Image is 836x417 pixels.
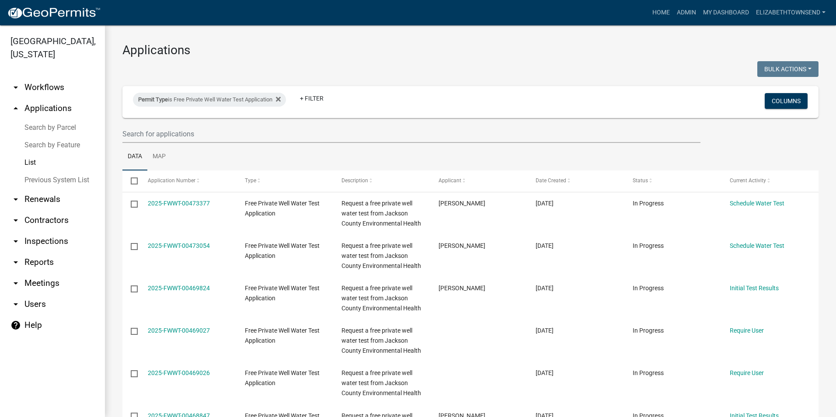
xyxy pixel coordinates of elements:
[245,177,256,184] span: Type
[122,43,819,58] h3: Applications
[439,242,485,249] span: KEISHA BRUNS
[293,90,331,106] a: + Filter
[730,327,764,334] a: Require User
[148,327,210,334] a: 2025-FWWT-00469027
[536,285,554,292] span: 08/27/2025
[10,278,21,288] i: arrow_drop_down
[649,4,673,21] a: Home
[236,170,333,191] datatable-header-cell: Type
[633,369,664,376] span: In Progress
[333,170,430,191] datatable-header-cell: Description
[245,327,320,344] span: Free Private Well Water Test Application
[721,170,819,191] datatable-header-cell: Current Activity
[10,320,21,330] i: help
[430,170,527,191] datatable-header-cell: Applicant
[341,200,421,227] span: Request a free private well water test from Jackson County Environmental Health
[10,194,21,205] i: arrow_drop_down
[10,236,21,247] i: arrow_drop_down
[10,82,21,93] i: arrow_drop_down
[341,242,421,269] span: Request a free private well water test from Jackson County Environmental Health
[673,4,700,21] a: Admin
[730,369,764,376] a: Require User
[439,285,485,292] span: Stephanie Weeks
[730,285,779,292] a: Initial Test Results
[138,96,168,103] span: Permit Type
[341,369,421,396] span: Request a free private well water test from Jackson County Environmental Health
[341,285,421,312] span: Request a free private well water test from Jackson County Environmental Health
[439,200,485,207] span: Joey Frantzen
[752,4,829,21] a: ElizabethTownsend
[439,177,461,184] span: Applicant
[536,369,554,376] span: 08/25/2025
[633,242,664,249] span: In Progress
[148,285,210,292] a: 2025-FWWT-00469824
[624,170,721,191] datatable-header-cell: Status
[730,177,766,184] span: Current Activity
[730,200,784,207] a: Schedule Water Test
[633,327,664,334] span: In Progress
[122,143,147,171] a: Data
[148,242,210,249] a: 2025-FWWT-00473054
[536,200,554,207] span: 09/04/2025
[341,327,421,354] span: Request a free private well water test from Jackson County Environmental Health
[633,177,648,184] span: Status
[245,369,320,386] span: Free Private Well Water Test Application
[245,285,320,302] span: Free Private Well Water Test Application
[122,170,139,191] datatable-header-cell: Select
[700,4,752,21] a: My Dashboard
[245,242,320,259] span: Free Private Well Water Test Application
[148,200,210,207] a: 2025-FWWT-00473377
[133,93,286,107] div: is Free Private Well Water Test Application
[536,327,554,334] span: 08/25/2025
[730,242,784,249] a: Schedule Water Test
[765,93,808,109] button: Columns
[341,177,368,184] span: Description
[245,200,320,217] span: Free Private Well Water Test Application
[10,215,21,226] i: arrow_drop_down
[536,242,554,249] span: 09/03/2025
[757,61,819,77] button: Bulk Actions
[148,369,210,376] a: 2025-FWWT-00469026
[633,200,664,207] span: In Progress
[10,299,21,309] i: arrow_drop_down
[10,257,21,268] i: arrow_drop_down
[633,285,664,292] span: In Progress
[122,125,700,143] input: Search for applications
[148,177,195,184] span: Application Number
[139,170,236,191] datatable-header-cell: Application Number
[10,103,21,114] i: arrow_drop_up
[536,177,566,184] span: Date Created
[147,143,171,171] a: Map
[527,170,624,191] datatable-header-cell: Date Created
